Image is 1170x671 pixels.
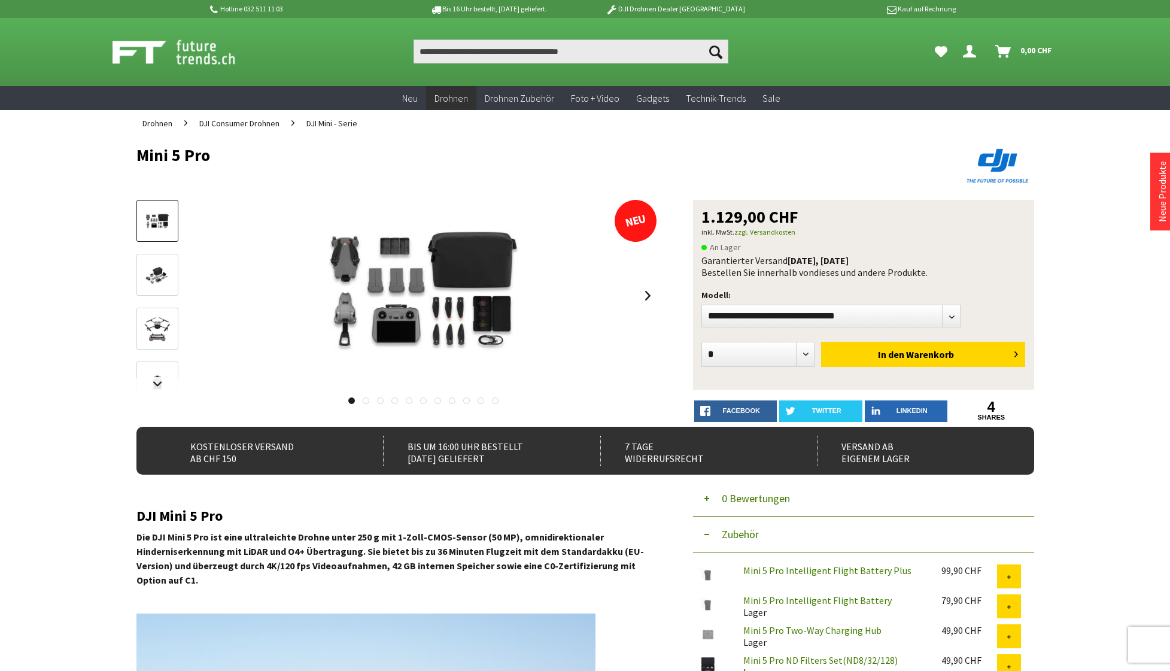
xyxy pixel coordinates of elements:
a: Drohnen Zubehör [476,86,563,111]
div: Kostenloser Versand ab CHF 150 [166,436,357,466]
a: LinkedIn [865,400,948,422]
button: Suchen [703,40,728,63]
img: Mini 5 Pro Intelligent Flight Battery Plus [693,564,723,584]
div: 99,90 CHF [941,564,997,576]
input: Produkt, Marke, Kategorie, EAN, Artikelnummer… [414,40,728,63]
a: Technik-Trends [677,86,754,111]
a: shares [950,414,1033,421]
span: In den [878,348,904,360]
a: Dein Konto [958,40,986,63]
span: 1.129,00 CHF [701,208,798,225]
span: Drohnen Zubehör [485,92,554,104]
span: DJI Mini - Serie [306,118,357,129]
img: Mini 5 Pro Two-Way Charging Hub [693,624,723,644]
div: 49,90 CHF [941,624,997,636]
div: Garantierter Versand Bestellen Sie innerhalb von dieses und andere Produkte. [701,254,1026,278]
p: Modell: [701,288,1026,302]
p: Bis 16 Uhr bestellt, [DATE] geliefert. [395,2,582,16]
a: Drohnen [426,86,476,111]
div: Lager [734,624,932,648]
a: Gadgets [628,86,677,111]
div: Bis um 16:00 Uhr bestellt [DATE] geliefert [383,436,574,466]
div: 79,90 CHF [941,594,997,606]
p: Kauf auf Rechnung [769,2,956,16]
a: Drohnen [136,110,178,136]
a: DJI Consumer Drohnen [193,110,285,136]
span: An Lager [701,240,741,254]
span: Drohnen [434,92,468,104]
img: DJI [962,146,1034,186]
a: zzgl. Versandkosten [734,227,795,236]
div: Versand ab eigenem Lager [817,436,1008,466]
img: Vorschau: Mini 5 Pro [140,210,175,233]
span: Sale [762,92,780,104]
span: DJI Consumer Drohnen [199,118,279,129]
img: Mini 5 Pro [280,200,567,391]
a: DJI Mini - Serie [300,110,363,136]
p: Hotline 032 511 11 03 [208,2,395,16]
img: Shop Futuretrends - zur Startseite wechseln [113,37,262,67]
span: Foto + Video [571,92,619,104]
h2: DJI Mini 5 Pro [136,508,657,524]
span: facebook [723,407,760,414]
div: 7 Tage Widerrufsrecht [600,436,791,466]
span: twitter [812,407,841,414]
span: Warenkorb [906,348,954,360]
a: Neu [394,86,426,111]
a: Mini 5 Pro ND Filters Set(ND8/32/128) [743,654,898,666]
button: 0 Bewertungen [693,481,1034,517]
a: twitter [779,400,862,422]
img: Mini 5 Pro Intelligent Flight Battery [693,594,723,614]
strong: Die DJI Mini 5 Pro ist eine ultraleichte Drohne unter 250 g mit 1-Zoll-CMOS-Sensor (50 MP), omnid... [136,531,644,586]
h1: Mini 5 Pro [136,146,855,164]
a: Mini 5 Pro Intelligent Flight Battery Plus [743,564,911,576]
button: Zubehör [693,517,1034,552]
div: Lager [734,594,932,618]
span: LinkedIn [897,407,928,414]
a: Meine Favoriten [929,40,953,63]
a: 4 [950,400,1033,414]
a: Sale [754,86,789,111]
span: Drohnen [142,118,172,129]
span: Neu [402,92,418,104]
b: [DATE], [DATE] [788,254,849,266]
p: DJI Drohnen Dealer [GEOGRAPHIC_DATA] [582,2,768,16]
span: Gadgets [636,92,669,104]
a: Mini 5 Pro Two-Way Charging Hub [743,624,882,636]
a: facebook [694,400,777,422]
a: Foto + Video [563,86,628,111]
span: 0,00 CHF [1020,41,1052,60]
span: Technik-Trends [686,92,746,104]
a: Neue Produkte [1156,161,1168,222]
div: 49,90 CHF [941,654,997,666]
button: In den Warenkorb [821,342,1025,367]
a: Warenkorb [990,40,1058,63]
a: Mini 5 Pro Intelligent Flight Battery [743,594,892,606]
p: inkl. MwSt. [701,225,1026,239]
